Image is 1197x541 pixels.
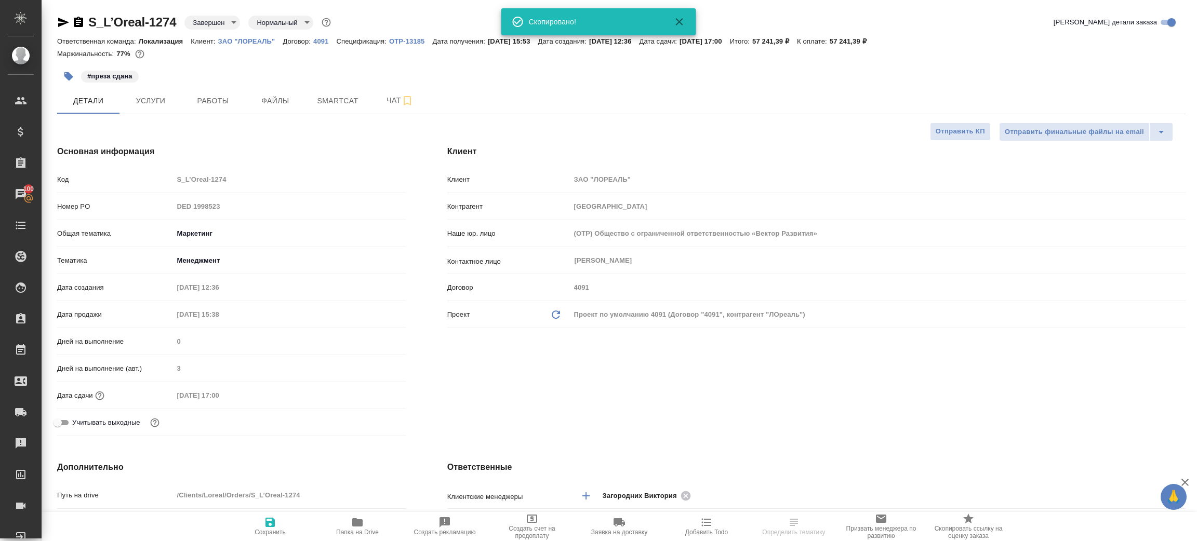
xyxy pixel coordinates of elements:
button: Нормальный [254,18,300,27]
p: Номер PO [57,201,174,212]
span: Детали [63,94,113,107]
input: Пустое поле [174,361,406,376]
a: 4091 [313,36,336,45]
p: Дата продажи [57,309,174,320]
button: Отправить КП [930,123,991,141]
a: S_L’Oreal-1274 [88,15,176,29]
p: Общая тематика [57,228,174,239]
input: Пустое поле [174,307,264,322]
button: Создать рекламацию [401,512,488,541]
p: 57 241,39 ₽ [752,37,797,45]
span: Призвать менеджера по развитию [844,525,919,539]
p: Дней на выполнение (авт.) [57,363,174,374]
span: Создать счет на предоплату [495,525,569,539]
p: ЗАО "ЛОРЕАЛЬ" [218,37,283,45]
a: 100 [3,181,39,207]
span: Добавить Todo [685,529,728,536]
button: Папка на Drive [314,512,401,541]
span: Сохранить [255,529,286,536]
span: преза сдана [80,71,140,80]
button: Отправить финальные файлы на email [999,123,1150,141]
p: Клиент [447,174,570,185]
button: Добавить Todo [663,512,750,541]
span: 100 [17,184,41,194]
button: Доп статусы указывают на важность/срочность заказа [320,16,333,29]
input: Пустое поле [570,172,1186,187]
p: Код [57,174,174,185]
p: 57 241,39 ₽ [830,37,874,45]
span: Услуги [126,94,176,107]
button: Если добавить услуги и заполнить их объемом, то дата рассчитается автоматически [93,389,107,402]
input: Пустое поле [174,199,406,214]
span: Чат [375,94,425,107]
button: Определить тематику [750,512,837,541]
input: Пустое поле [174,280,264,295]
span: Определить тематику [762,529,825,536]
span: 🙏 [1165,486,1182,508]
p: 77% [116,50,132,58]
button: Завершен [190,18,228,27]
p: Ответственная команда: [57,37,139,45]
span: Учитывать выходные [72,417,140,428]
div: Завершен [248,16,313,30]
p: [DATE] 17:00 [680,37,730,45]
div: split button [999,123,1173,141]
input: Пустое поле [570,280,1186,295]
button: Призвать менеджера по развитию [837,512,925,541]
span: Создать рекламацию [414,529,476,536]
button: Добавить менеджера [574,483,598,508]
button: 🙏 [1161,484,1187,510]
span: Скопировать ссылку на оценку заказа [931,525,1006,539]
p: Локализация [139,37,191,45]
span: Заявка на доставку [591,529,647,536]
p: Тематика [57,255,174,266]
p: Итого: [730,37,752,45]
span: [PERSON_NAME] детали заказа [1054,17,1157,28]
div: Завершен [184,16,240,30]
button: Скопировать ссылку [72,16,85,29]
a: ЗАО "ЛОРЕАЛЬ" [218,36,283,45]
p: Дата создания: [538,37,589,45]
input: Пустое поле [570,199,1186,214]
input: Пустое поле [570,226,1186,241]
button: Скопировать ссылку на оценку заказа [925,512,1012,541]
p: Дата получения: [433,37,488,45]
p: Договор: [283,37,313,45]
h4: Дополнительно [57,461,406,474]
button: Сохранить [227,512,314,541]
button: Скопировать ссылку для ЯМессенджера [57,16,70,29]
button: Создать счет на предоплату [488,512,576,541]
p: [DATE] 15:53 [488,37,538,45]
span: Отправить финальные файлы на email [1005,126,1144,138]
div: Менеджмент [174,252,406,269]
p: Дата сдачи [57,390,93,401]
p: [DATE] 12:36 [589,37,640,45]
h4: Ответственные [447,461,1186,474]
span: Загородних Виктория [603,491,683,501]
span: Smartcat [313,94,363,107]
a: OTP-13185 [389,36,432,45]
p: 4091 [313,37,336,45]
button: Выбери, если сб и вс нужно считать рабочими днями для выполнения заказа. [148,416,162,429]
input: Пустое поле [174,172,406,187]
input: Пустое поле [174,488,406,503]
p: Контактное лицо [447,256,570,267]
div: Проект по умолчанию 4091 (Договор "4091", контрагент "ЛОреаль") [570,306,1186,323]
p: Дата сдачи: [640,37,680,45]
p: #преза сдана [87,71,132,82]
p: Проект [447,309,470,320]
p: Наше юр. лицо [447,228,570,239]
button: Закрыть [667,16,692,28]
button: Добавить тэг [57,65,80,88]
p: Клиентские менеджеры [447,492,570,502]
p: Дата создания [57,282,174,293]
input: Пустое поле [174,334,406,349]
p: Маржинальность: [57,50,116,58]
p: Клиент: [191,37,218,45]
span: Файлы [250,94,300,107]
p: Спецификация: [337,37,389,45]
p: OTP-13185 [389,37,432,45]
h4: Основная информация [57,145,406,158]
p: Путь на drive [57,490,174,501]
span: Работы [188,94,238,107]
